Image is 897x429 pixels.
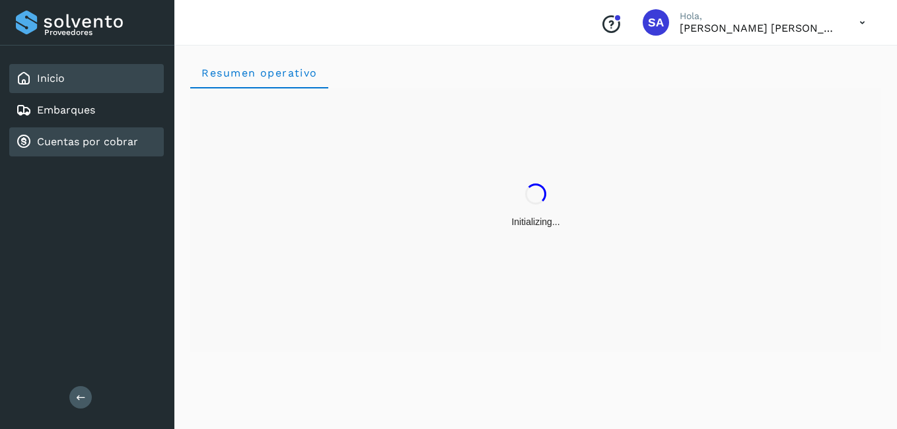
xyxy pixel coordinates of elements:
[37,104,95,116] a: Embarques
[680,22,838,34] p: Saul Armando Palacios Martinez
[680,11,838,22] p: Hola,
[9,127,164,156] div: Cuentas por cobrar
[37,72,65,84] a: Inicio
[44,28,159,37] p: Proveedores
[9,96,164,125] div: Embarques
[37,135,138,148] a: Cuentas por cobrar
[9,64,164,93] div: Inicio
[201,67,318,79] span: Resumen operativo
